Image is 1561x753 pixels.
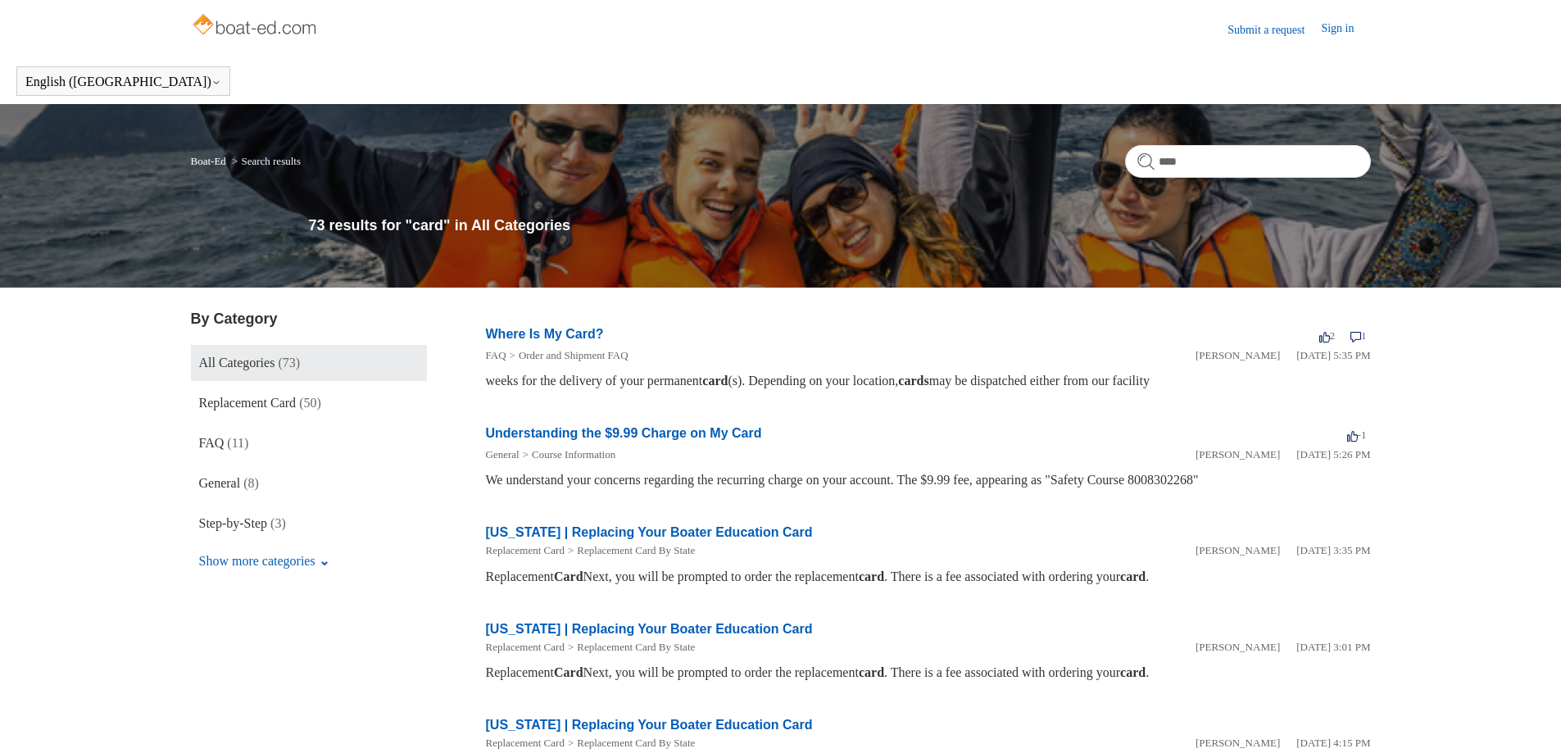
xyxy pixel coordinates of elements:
a: Sign in [1321,20,1370,39]
span: (11) [227,436,248,450]
span: 1 [1350,329,1367,342]
a: Boat-Ed [191,155,226,167]
span: (8) [243,476,259,490]
a: Replacement Card (50) [191,385,427,421]
time: 01/05/2024, 17:35 [1296,349,1370,361]
a: Order and Shipment FAQ [519,349,628,361]
em: cards [898,374,928,388]
em: card [702,374,728,388]
span: Step-by-Step [199,516,268,530]
div: Live chat [1506,698,1549,741]
li: FAQ [486,347,506,364]
li: [PERSON_NAME] [1196,639,1280,655]
a: Where Is My Card? [486,327,604,341]
span: (73) [278,356,300,370]
em: Card [554,569,583,583]
li: Replacement Card By State [565,639,695,655]
a: FAQ (11) [191,425,427,461]
li: Course Information [520,447,616,463]
a: Replacement Card By State [577,544,695,556]
li: Replacement Card [486,735,565,751]
img: Boat-Ed Help Center home page [191,10,321,43]
a: Submit a request [1227,21,1321,39]
li: [PERSON_NAME] [1196,347,1280,364]
li: Replacement Card [486,639,565,655]
li: Replacement Card [486,542,565,559]
li: Search results [229,155,301,167]
time: 05/21/2024, 15:35 [1296,544,1370,556]
li: General [486,447,520,463]
span: (50) [299,396,321,410]
li: [PERSON_NAME] [1196,542,1280,559]
span: -1 [1347,429,1367,441]
li: Boat-Ed [191,155,229,167]
a: Replacement Card [486,641,565,653]
time: 01/05/2024, 17:26 [1296,448,1370,460]
li: [PERSON_NAME] [1196,447,1280,463]
a: All Categories (73) [191,345,427,381]
a: Replacement Card [486,737,565,749]
li: [PERSON_NAME] [1196,735,1280,751]
time: 05/21/2024, 15:01 [1296,641,1370,653]
a: Replacement Card By State [577,641,695,653]
h3: By Category [191,308,427,330]
em: Card [554,665,583,679]
li: Order and Shipment FAQ [506,347,628,364]
h1: 73 results for "card" in All Categories [309,215,1371,237]
a: Course Information [532,448,615,460]
em: card [1120,665,1146,679]
time: 05/21/2024, 16:15 [1296,737,1370,749]
div: Replacement Next, you will be prompted to order the replacement . There is a fee associated with ... [486,663,1371,683]
a: General (8) [191,465,427,501]
button: Show more categories [191,546,338,577]
a: Replacement Card [486,544,565,556]
li: Replacement Card By State [565,542,695,559]
em: card [859,665,884,679]
a: [US_STATE] | Replacing Your Boater Education Card [486,718,813,732]
a: FAQ [486,349,506,361]
a: General [486,448,520,460]
input: Search [1125,145,1371,178]
span: All Categories [199,356,275,370]
a: [US_STATE] | Replacing Your Boater Education Card [486,525,813,539]
em: card [1120,569,1146,583]
li: Replacement Card By State [565,735,695,751]
em: card [859,569,884,583]
a: [US_STATE] | Replacing Your Boater Education Card [486,622,813,636]
span: (3) [270,516,286,530]
span: FAQ [199,436,225,450]
span: 2 [1319,329,1336,342]
span: Replacement Card [199,396,297,410]
div: Replacement Next, you will be prompted to order the replacement . There is a fee associated with ... [486,567,1371,587]
div: We understand your concerns regarding the recurring charge on your account. The $9.99 fee, appear... [486,470,1371,490]
a: Understanding the $9.99 Charge on My Card [486,426,762,440]
div: weeks for the delivery of your permanent (s). Depending on your location, may be dispatched eithe... [486,371,1371,391]
a: Step-by-Step (3) [191,506,427,542]
span: General [199,476,241,490]
button: English ([GEOGRAPHIC_DATA]) [25,75,221,89]
a: Replacement Card By State [577,737,695,749]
